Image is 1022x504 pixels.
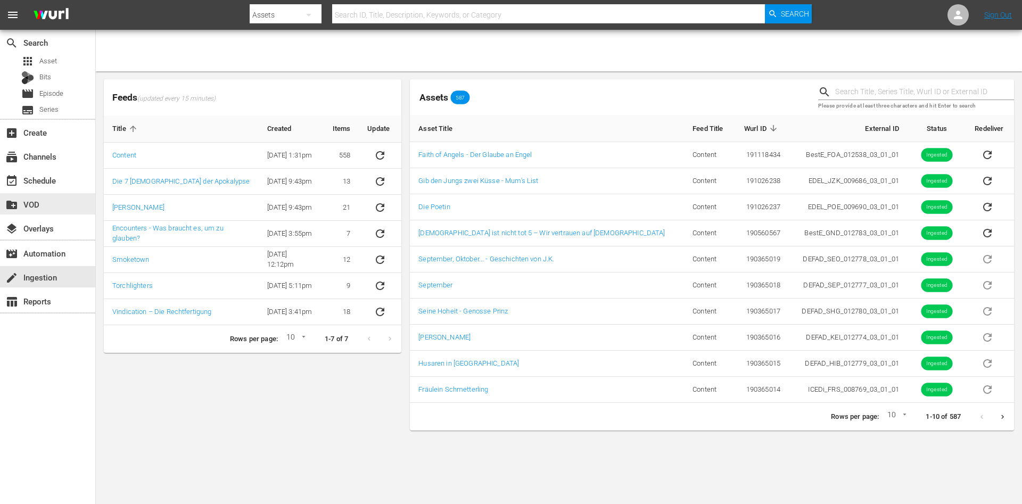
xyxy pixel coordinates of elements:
[733,272,789,299] td: 190365018
[259,247,324,273] td: [DATE] 12:12pm
[39,104,59,115] span: Series
[921,151,952,159] span: Ingested
[921,229,952,237] span: Ingested
[733,299,789,325] td: 190365017
[781,4,809,23] span: Search
[104,89,401,106] span: Feeds
[921,308,952,316] span: Ingested
[5,222,18,235] span: Overlays
[324,273,359,299] td: 9
[684,272,733,299] td: Content
[5,127,18,139] span: Create
[6,9,19,21] span: menu
[789,325,908,351] td: DEFAD_KEI_012774_03_01_01
[418,385,488,393] a: Fräulein Schmetterling
[789,142,908,168] td: BestE_FOA_012538_03_01_01
[324,247,359,273] td: 12
[418,359,519,367] a: Husaren in [GEOGRAPHIC_DATA]
[975,385,1000,393] span: Asset is in future lineups. Remove all episodes that contain this asset before redelivering
[789,272,908,299] td: DEFAD_SEP_012777_03_01_01
[966,115,1014,142] th: Redeliver
[975,254,1000,262] span: Asset is in future lineups. Remove all episodes that contain this asset before redelivering
[418,123,466,133] span: Asset Title
[418,229,665,237] a: [DEMOGRAPHIC_DATA] ist nicht tot 5 – Wir vertrauen auf [DEMOGRAPHIC_DATA]
[359,115,401,143] th: Update
[921,255,952,263] span: Ingested
[112,308,211,316] a: Vindication – Die Rechtfertigung
[104,115,401,325] table: sticky table
[818,102,1014,111] p: Please provide at least three characters and hit Enter to search
[789,246,908,272] td: DEFAD_SEO_012778_03_01_01
[684,299,733,325] td: Content
[5,37,18,49] span: Search
[410,115,1014,403] table: sticky table
[921,386,952,394] span: Ingested
[789,351,908,377] td: DEFAD_HIB_012779_03_01_01
[324,169,359,195] td: 13
[684,142,733,168] td: Content
[324,143,359,169] td: 558
[21,104,34,117] span: Series
[789,115,908,142] th: External ID
[5,199,18,211] span: VOD
[975,280,1000,288] span: Asset is in future lineups. Remove all episodes that contain this asset before redelivering
[684,220,733,246] td: Content
[324,221,359,247] td: 7
[282,331,308,347] div: 10
[21,55,34,68] span: Asset
[921,360,952,368] span: Ingested
[21,87,34,100] span: Episode
[418,177,538,185] a: Gib den Jungs zwei Küsse - Mum's List
[418,255,554,263] a: September, Oktober... - Geschichten von J.K.
[921,203,952,211] span: Ingested
[39,72,51,82] span: Bits
[418,203,450,211] a: Die Poetin
[831,412,879,422] p: Rows per page:
[450,94,469,101] span: 587
[733,351,789,377] td: 190365015
[744,123,780,133] span: Wurl ID
[684,377,733,403] td: Content
[835,84,1014,100] input: Search Title, Series Title, Wurl ID or External ID
[5,247,18,260] span: Automation
[789,220,908,246] td: BestE_GND_012783_03_01_01
[921,282,952,290] span: Ingested
[908,115,966,142] th: Status
[112,282,153,290] a: Torchlighters
[230,334,278,344] p: Rows per page:
[765,4,812,23] button: Search
[112,203,164,211] a: [PERSON_NAME]
[5,175,18,187] span: Schedule
[684,351,733,377] td: Content
[259,299,324,325] td: [DATE] 3:41pm
[789,377,908,403] td: ICEDi_FRS_008769_03_01_01
[39,56,57,67] span: Asset
[684,168,733,194] td: Content
[112,177,250,185] a: Die 7 [DEMOGRAPHIC_DATA] der Apokalypse
[921,177,952,185] span: Ingested
[733,142,789,168] td: 191118434
[112,124,140,134] span: Title
[259,195,324,221] td: [DATE] 9:43pm
[419,92,448,103] span: Assets
[684,325,733,351] td: Content
[137,95,216,103] span: (updated every 15 minutes)
[324,299,359,325] td: 18
[789,299,908,325] td: DEFAD_SHG_012780_03_01_01
[259,143,324,169] td: [DATE] 1:31pm
[684,246,733,272] td: Content
[733,377,789,403] td: 190365014
[418,281,452,289] a: September
[926,412,961,422] p: 1-10 of 587
[733,168,789,194] td: 191026238
[984,11,1012,19] a: Sign Out
[5,295,18,308] span: Reports
[324,115,359,143] th: Items
[5,151,18,163] span: Channels
[733,246,789,272] td: 190365019
[921,334,952,342] span: Ingested
[418,333,471,341] a: [PERSON_NAME]
[975,307,1000,315] span: Asset is in future lineups. Remove all episodes that contain this asset before redelivering
[112,255,149,263] a: Smoketown
[39,88,63,99] span: Episode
